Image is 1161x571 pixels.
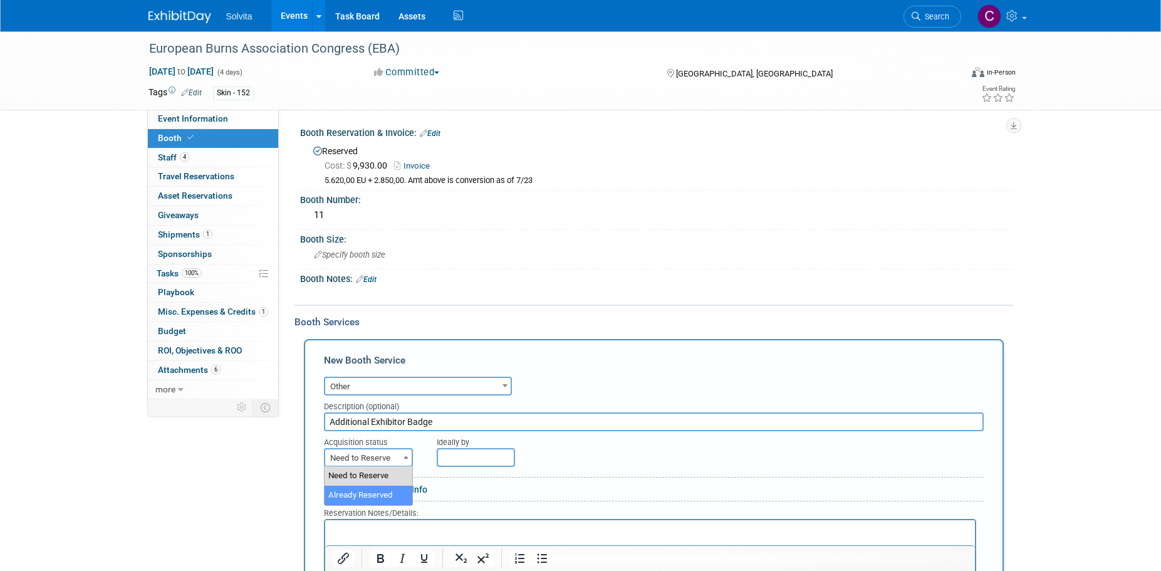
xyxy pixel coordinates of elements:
span: 4 [180,152,189,162]
span: Other [324,377,512,396]
a: Staff4 [148,149,278,167]
a: Sponsorships [148,245,278,264]
a: Invoice [394,161,436,170]
span: Misc. Expenses & Credits [158,306,268,317]
a: Event Information [148,110,278,128]
a: more [148,380,278,399]
span: Budget [158,326,186,336]
td: Personalize Event Tab Strip [231,399,253,416]
button: Committed [370,66,444,79]
button: Insert/edit link [333,550,354,567]
img: Format-Inperson.png [972,67,984,77]
span: 9,930.00 [325,160,392,170]
span: 6 [211,365,221,374]
li: Need to Reserve [325,466,412,486]
div: In-Person [986,68,1016,77]
a: Booth [148,129,278,148]
span: Staff [158,152,189,162]
div: Booth Notes: [300,270,1013,286]
div: Booth Number: [300,191,1013,206]
div: Ideally by [437,431,927,448]
span: to [175,66,187,76]
button: Numbered list [509,550,531,567]
span: Travel Reservations [158,171,234,181]
span: ROI, Objectives & ROO [158,345,242,355]
div: Booth Size: [300,230,1013,246]
a: Misc. Expenses & Credits1 [148,303,278,322]
span: Booth [158,133,196,143]
a: Asset Reservations [148,187,278,206]
span: [DATE] [DATE] [148,66,214,77]
div: 11 [310,206,1004,225]
div: European Burns Association Congress (EBA) [145,38,942,60]
a: Budget [148,322,278,341]
button: Bullet list [531,550,553,567]
span: [GEOGRAPHIC_DATA], [GEOGRAPHIC_DATA] [676,69,833,78]
a: ROI, Objectives & ROO [148,342,278,360]
span: Asset Reservations [158,191,232,201]
button: Superscript [472,550,494,567]
span: Need to Reserve [325,449,412,467]
a: Playbook [148,283,278,302]
a: Edit [356,275,377,284]
span: 1 [203,229,212,239]
div: Reservation Notes/Details: [324,506,976,519]
button: Underline [414,550,435,567]
span: Other [325,378,511,396]
a: Attachments6 [148,361,278,380]
a: Edit [181,88,202,97]
span: Giveaways [158,210,199,220]
a: Tasks100% [148,265,278,283]
span: 1 [259,307,268,317]
span: Specify booth size [314,250,385,259]
span: Attachments [158,365,221,375]
i: Booth reservation complete [187,134,194,141]
a: Giveaways [148,206,278,225]
div: 5.620,00 EU + 2.850,00. Amt above is conversion as of 7/23 [325,175,1004,186]
a: Search [903,6,961,28]
div: Description (optional) [324,396,984,412]
img: ExhibitDay [148,11,211,23]
div: Booth Services [294,315,1013,329]
div: Event Format [887,65,1016,84]
span: Need to Reserve [324,448,413,467]
span: more [155,384,175,394]
button: Subscript [450,550,472,567]
a: Travel Reservations [148,167,278,186]
img: Cindy Miller [977,4,1001,28]
div: Reserved [310,142,1004,186]
div: Event Rating [981,86,1015,92]
span: Tasks [157,268,202,278]
div: Skin - 152 [213,86,254,100]
span: Sponsorships [158,249,212,259]
a: Edit [420,129,440,138]
button: Bold [370,550,391,567]
div: Acquisition status [324,431,419,448]
span: 100% [182,268,202,278]
span: Cost: $ [325,160,353,170]
div: Booth Reservation & Invoice: [300,123,1013,140]
span: Search [920,12,949,21]
span: (4 days) [216,68,242,76]
td: Toggle Event Tabs [253,399,278,416]
span: Shipments [158,229,212,239]
span: Playbook [158,287,194,297]
span: Solvita [226,11,253,21]
div: New Booth Service [324,354,984,374]
a: Shipments1 [148,226,278,244]
li: Already Reserved [325,486,412,505]
button: Italic [392,550,413,567]
td: Tags [148,86,202,100]
span: Event Information [158,113,228,123]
